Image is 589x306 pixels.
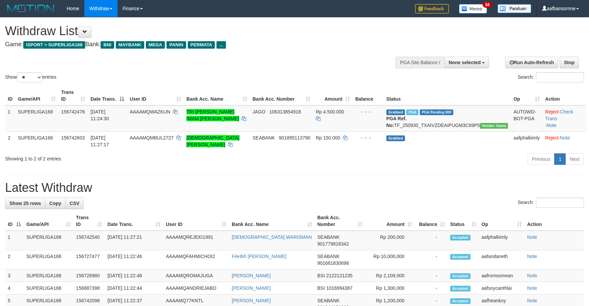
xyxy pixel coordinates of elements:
a: [PERSON_NAME] [232,298,271,303]
th: Bank Acc. Number: activate to sort column ascending [315,211,365,231]
img: MOTION_logo.png [5,3,56,14]
span: Accepted [450,273,470,279]
td: 156726980 [73,270,105,282]
a: Note [546,123,557,128]
span: None selected [449,60,481,65]
span: SEABANK [317,298,340,303]
td: · · [542,105,586,132]
a: [DEMOGRAPHIC_DATA] WARISMAN [232,234,312,240]
span: 156742603 [61,135,85,141]
img: Button%20Memo.svg [459,4,487,14]
a: Reject [545,135,559,141]
span: Accepted [450,286,470,291]
span: AAAAMQWAZKUN [130,109,170,114]
td: [DATE] 11:22:44 [105,282,163,295]
span: MEGA [146,41,165,49]
h1: Latest Withdraw [5,181,584,195]
th: Op: activate to sort column ascending [511,86,542,105]
span: SEABANK [317,254,340,259]
td: 4 [5,282,24,295]
span: BNI [101,41,114,49]
td: aafandaneth [479,250,524,270]
th: Amount: activate to sort column ascending [365,211,415,231]
td: SUPERLIGA168 [24,270,73,282]
span: ... [216,41,226,49]
th: Game/API: activate to sort column ascending [24,211,73,231]
a: Note [527,234,537,240]
div: - - - [355,134,381,141]
td: aafphalkimly [479,231,524,250]
td: 3 [5,270,24,282]
span: Rp 150.000 [316,135,340,141]
span: CSV [70,201,79,206]
span: Copy 901661830698 to clipboard [317,260,349,266]
h1: Withdraw List [5,24,386,38]
a: Previous [528,153,555,165]
span: SEABANK [317,234,340,240]
div: Showing 1 to 2 of 2 entries [5,153,240,162]
input: Search: [536,198,584,208]
td: - [415,282,447,295]
td: [DATE] 11:22:46 [105,250,163,270]
a: FAHMI [PERSON_NAME] [232,254,286,259]
td: [DATE] 11:22:46 [105,270,163,282]
th: ID: activate to sort column descending [5,211,24,231]
td: 2 [5,131,15,151]
a: Check Trans [545,109,573,121]
label: Show entries [5,72,56,82]
td: AUTOWD-BOT-PGA [511,105,542,132]
a: Show 25 rows [5,198,45,209]
input: Search: [536,72,584,82]
a: Note [560,135,570,141]
td: Rp 200,000 [365,231,415,250]
td: TF_250930_TXAIVZDEAIPUGM3C69P5 [384,105,511,132]
a: Run Auto-Refresh [505,57,558,68]
span: Copy 2122121235 to clipboard [326,273,353,278]
a: CSV [65,198,84,209]
a: [DEMOGRAPHIC_DATA][PERSON_NAME] [186,135,239,147]
td: - [415,250,447,270]
a: TRI [PERSON_NAME] IMAM [PERSON_NAME] [186,109,239,121]
b: PGA Ref. No: [386,116,407,128]
td: aafsoycanthlai [479,282,524,295]
span: Accepted [450,298,470,304]
span: BSI [317,273,325,278]
td: SUPERLIGA168 [24,231,73,250]
span: Copy 901779818342 to clipboard [317,241,349,247]
th: Bank Acc. Name: activate to sort column ascending [229,211,314,231]
span: MAYBANK [116,41,144,49]
span: PGA Pending [420,109,454,115]
td: aafromsomean [479,270,524,282]
th: Balance [353,86,384,105]
td: Rp 1,300,000 [365,282,415,295]
span: JAGO [253,109,265,114]
span: [DATE] 11:24:30 [91,109,109,121]
td: AAAAMQANDRIEJABO [163,282,229,295]
div: PGA Site Balance / [395,57,444,68]
td: AAAAMQREJEKI1991 [163,231,229,250]
h4: Game: Bank: [5,41,386,48]
td: AAAAMQROMAJUGA [163,270,229,282]
td: - [415,270,447,282]
a: [PERSON_NAME] [232,273,271,278]
span: Vendor URL: https://trx31.1velocity.biz [480,123,508,129]
td: aafphalkimly [511,131,542,151]
a: Next [565,153,584,165]
td: 156727477 [73,250,105,270]
span: Rp 4.500.000 [316,109,344,114]
a: Note [527,254,537,259]
span: 156742478 [61,109,85,114]
th: Status: activate to sort column ascending [447,211,479,231]
a: 1 [554,153,566,165]
span: Marked by aafsengchandara [406,109,418,115]
span: Grabbed [386,135,405,141]
span: Copy [49,201,61,206]
div: - - - [355,108,381,115]
td: 1 [5,231,24,250]
td: - [415,231,447,250]
a: Note [527,273,537,278]
td: SUPERLIGA168 [24,282,73,295]
span: Accepted [450,254,470,260]
span: 34 [483,2,492,8]
th: Bank Acc. Number: activate to sort column ascending [250,86,313,105]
